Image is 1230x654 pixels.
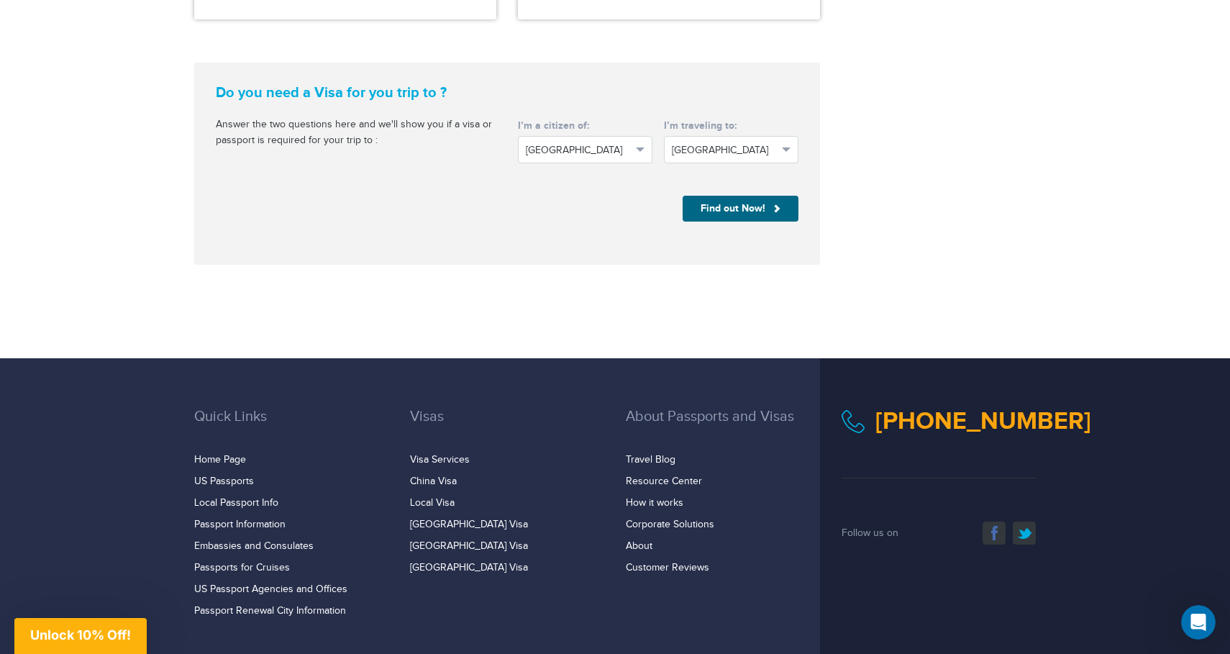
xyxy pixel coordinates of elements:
[664,119,798,133] label: I’m traveling to:
[683,196,798,222] button: Find out Now!
[518,136,652,163] button: [GEOGRAPHIC_DATA]
[526,143,632,158] span: [GEOGRAPHIC_DATA]
[518,119,652,133] label: I’m a citizen of:
[875,407,1091,436] a: [PHONE_NUMBER]
[194,409,388,446] h3: Quick Links
[194,454,246,465] a: Home Page
[194,605,346,617] a: Passport Renewal City Information
[194,562,290,573] a: Passports for Cruises
[626,454,675,465] a: Travel Blog
[626,562,709,573] a: Customer Reviews
[626,476,702,487] a: Resource Center
[626,409,820,446] h3: About Passports and Visas
[410,497,455,509] a: Local Visa
[626,540,652,552] a: About
[626,497,683,509] a: How it works
[983,522,1006,545] a: facebook
[216,84,496,101] strong: Do you need a Visa for you trip to ?
[194,583,347,595] a: US Passport Agencies and Offices
[410,476,457,487] a: China Visa
[30,627,131,642] span: Unlock 10% Off!
[410,519,528,530] a: [GEOGRAPHIC_DATA] Visa
[672,143,778,158] span: [GEOGRAPHIC_DATA]
[194,540,314,552] a: Embassies and Consulates
[410,454,470,465] a: Visa Services
[410,540,528,552] a: [GEOGRAPHIC_DATA] Visa
[194,497,278,509] a: Local Passport Info
[14,618,147,654] div: Unlock 10% Off!
[842,527,898,539] span: Follow us on
[410,562,528,573] a: [GEOGRAPHIC_DATA] Visa
[626,519,714,530] a: Corporate Solutions
[194,476,254,487] a: US Passports
[216,117,496,149] p: Answer the two questions here and we'll show you if a visa or passport is required for your trip ...
[194,519,286,530] a: Passport Information
[664,136,798,163] button: [GEOGRAPHIC_DATA]
[1181,605,1216,640] iframe: Intercom live chat
[410,409,604,446] h3: Visas
[1013,522,1036,545] a: twitter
